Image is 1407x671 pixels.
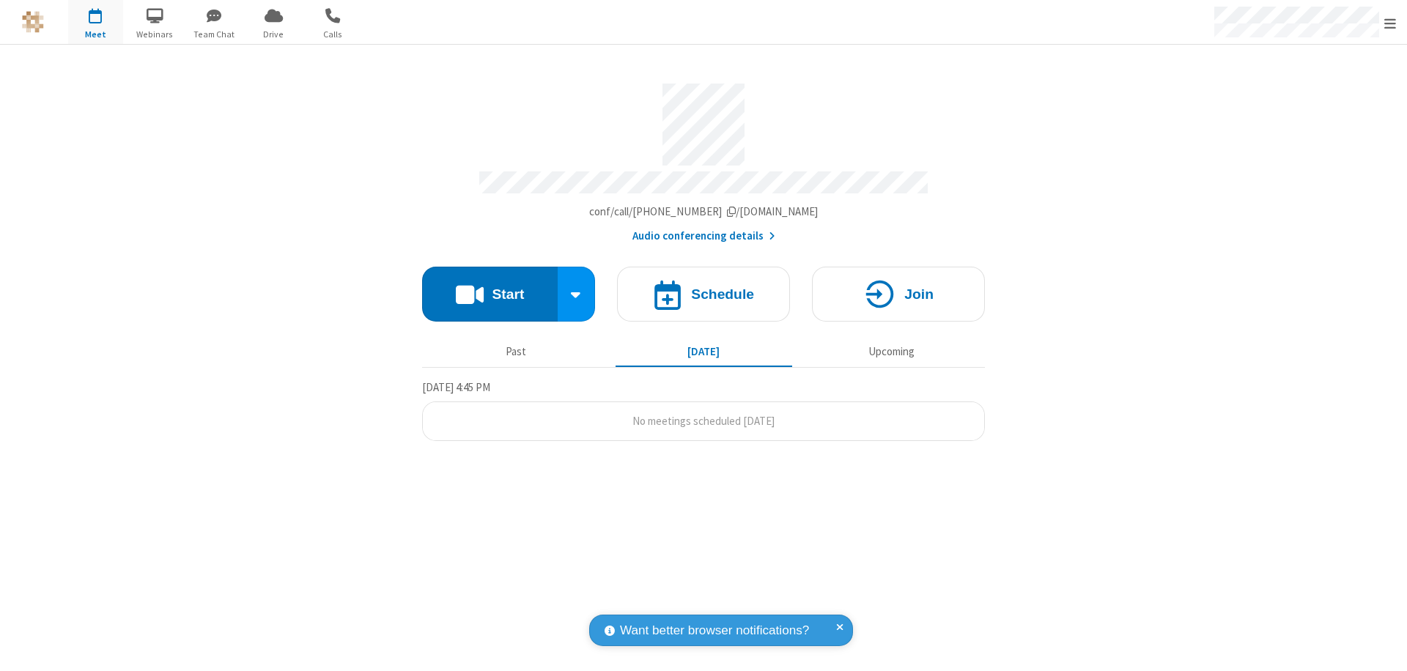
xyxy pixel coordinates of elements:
[558,267,596,322] div: Start conference options
[428,338,605,366] button: Past
[620,621,809,640] span: Want better browser notifications?
[68,28,123,41] span: Meet
[904,287,934,301] h4: Join
[306,28,361,41] span: Calls
[632,228,775,245] button: Audio conferencing details
[128,28,182,41] span: Webinars
[422,379,985,442] section: Today's Meetings
[422,380,490,394] span: [DATE] 4:45 PM
[589,204,819,218] span: Copy my meeting room link
[616,338,792,366] button: [DATE]
[589,204,819,220] button: Copy my meeting room linkCopy my meeting room link
[246,28,301,41] span: Drive
[803,338,980,366] button: Upcoming
[187,28,242,41] span: Team Chat
[632,414,775,428] span: No meetings scheduled [DATE]
[617,267,790,322] button: Schedule
[22,11,44,33] img: QA Selenium DO NOT DELETE OR CHANGE
[812,267,985,322] button: Join
[422,267,558,322] button: Start
[422,73,985,245] section: Account details
[691,287,754,301] h4: Schedule
[492,287,524,301] h4: Start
